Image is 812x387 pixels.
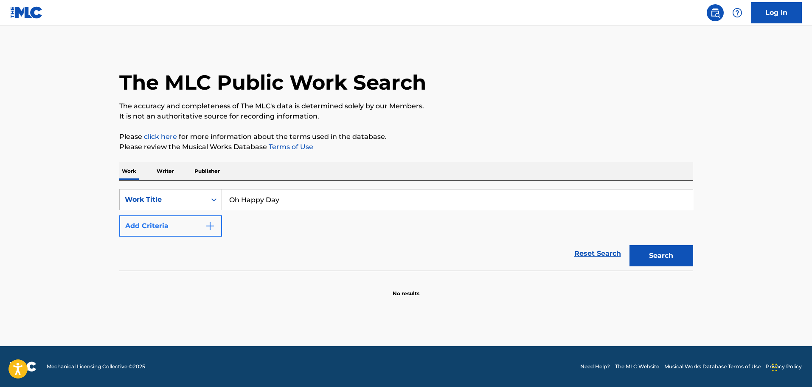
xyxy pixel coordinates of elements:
[144,133,177,141] a: click here
[205,221,215,231] img: 9d2ae6d4665cec9f34b9.svg
[192,162,222,180] p: Publisher
[119,189,693,271] form: Search Form
[125,195,201,205] div: Work Title
[664,363,761,370] a: Musical Works Database Terms of Use
[732,8,742,18] img: help
[570,244,625,263] a: Reset Search
[119,215,222,237] button: Add Criteria
[10,6,43,19] img: MLC Logo
[707,4,724,21] a: Public Search
[772,355,777,380] div: Drag
[629,245,693,266] button: Search
[119,142,693,152] p: Please review the Musical Works Database
[119,70,426,95] h1: The MLC Public Work Search
[580,363,610,370] a: Need Help?
[615,363,659,370] a: The MLC Website
[119,101,693,111] p: The accuracy and completeness of The MLC's data is determined solely by our Members.
[10,362,37,372] img: logo
[119,162,139,180] p: Work
[766,363,802,370] a: Privacy Policy
[710,8,720,18] img: search
[267,143,313,151] a: Terms of Use
[119,132,693,142] p: Please for more information about the terms used in the database.
[393,280,419,297] p: No results
[751,2,802,23] a: Log In
[154,162,177,180] p: Writer
[47,363,145,370] span: Mechanical Licensing Collective © 2025
[729,4,746,21] div: Help
[770,346,812,387] iframe: Chat Widget
[119,111,693,121] p: It is not an authoritative source for recording information.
